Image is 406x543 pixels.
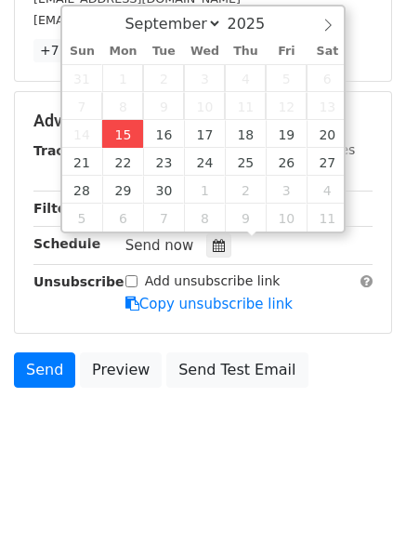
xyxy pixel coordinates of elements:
[266,92,307,120] span: September 12, 2025
[62,64,103,92] span: August 31, 2025
[33,236,100,251] strong: Schedule
[313,454,406,543] iframe: Chat Widget
[225,46,266,58] span: Thu
[102,120,143,148] span: September 15, 2025
[266,176,307,204] span: October 3, 2025
[184,204,225,232] span: October 8, 2025
[33,143,96,158] strong: Tracking
[225,120,266,148] span: September 18, 2025
[62,46,103,58] span: Sun
[14,352,75,388] a: Send
[143,148,184,176] span: September 23, 2025
[125,296,293,312] a: Copy unsubscribe link
[184,148,225,176] span: September 24, 2025
[102,46,143,58] span: Mon
[102,92,143,120] span: September 8, 2025
[307,204,347,232] span: October 11, 2025
[225,176,266,204] span: October 2, 2025
[80,352,162,388] a: Preview
[266,204,307,232] span: October 10, 2025
[184,64,225,92] span: September 3, 2025
[184,92,225,120] span: September 10, 2025
[102,204,143,232] span: October 6, 2025
[266,120,307,148] span: September 19, 2025
[102,64,143,92] span: September 1, 2025
[33,111,373,131] h5: Advanced
[307,120,347,148] span: September 20, 2025
[225,204,266,232] span: October 9, 2025
[33,39,103,62] a: +7 more
[62,204,103,232] span: October 5, 2025
[143,92,184,120] span: September 9, 2025
[266,46,307,58] span: Fri
[62,92,103,120] span: September 7, 2025
[222,15,289,33] input: Year
[125,237,194,254] span: Send now
[143,46,184,58] span: Tue
[307,46,347,58] span: Sat
[184,46,225,58] span: Wed
[143,64,184,92] span: September 2, 2025
[225,64,266,92] span: September 4, 2025
[184,176,225,204] span: October 1, 2025
[307,176,347,204] span: October 4, 2025
[307,64,347,92] span: September 6, 2025
[266,64,307,92] span: September 5, 2025
[33,13,241,27] small: [EMAIL_ADDRESS][DOMAIN_NAME]
[62,176,103,204] span: September 28, 2025
[184,120,225,148] span: September 17, 2025
[266,148,307,176] span: September 26, 2025
[145,271,281,291] label: Add unsubscribe link
[307,92,347,120] span: September 13, 2025
[225,148,266,176] span: September 25, 2025
[102,148,143,176] span: September 22, 2025
[143,204,184,232] span: October 7, 2025
[102,176,143,204] span: September 29, 2025
[33,201,81,216] strong: Filters
[166,352,308,388] a: Send Test Email
[33,274,124,289] strong: Unsubscribe
[62,148,103,176] span: September 21, 2025
[225,92,266,120] span: September 11, 2025
[143,176,184,204] span: September 30, 2025
[62,120,103,148] span: September 14, 2025
[307,148,347,176] span: September 27, 2025
[143,120,184,148] span: September 16, 2025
